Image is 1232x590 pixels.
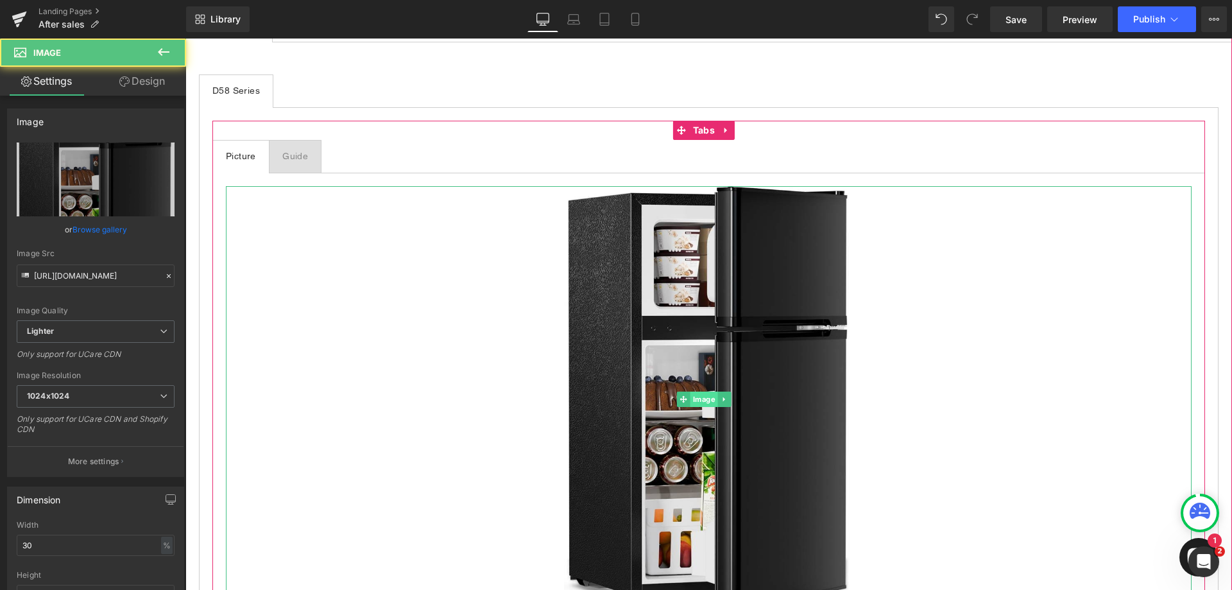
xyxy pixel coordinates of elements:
[17,571,175,580] div: Height
[928,6,954,32] button: Undo
[40,111,71,125] div: Picture
[1133,14,1165,24] span: Publish
[73,218,127,241] a: Browse gallery
[161,537,173,554] div: %
[527,6,558,32] a: Desktop
[17,249,175,258] div: Image Src
[17,306,175,315] div: Image Quality
[532,353,545,369] a: Expand / Collapse
[17,535,175,556] input: auto
[620,6,651,32] a: Mobile
[17,223,175,236] div: or
[1188,546,1219,577] iframe: Intercom live chat
[17,265,175,287] input: Link
[17,109,44,127] div: Image
[17,487,61,505] div: Dimension
[505,353,533,369] span: Image
[589,6,620,32] a: Tablet
[38,6,186,17] a: Landing Pages
[558,6,589,32] a: Laptop
[1201,6,1227,32] button: More
[27,326,54,336] b: Lighter
[38,19,85,30] span: After sales
[97,111,123,125] div: Guide
[1215,546,1225,557] span: 2
[96,67,189,96] a: Design
[959,6,985,32] button: Redo
[186,6,250,32] a: New Library
[504,82,533,101] span: Tabs
[1047,6,1113,32] a: Preview
[1118,6,1196,32] button: Publish
[27,391,69,401] b: 1024x1024
[17,371,175,380] div: Image Resolution
[1063,13,1097,26] span: Preview
[533,82,549,101] a: Expand / Collapse
[990,499,1036,541] inbox-online-store-chat: Shopify online store chat
[210,13,241,25] span: Library
[68,456,119,467] p: More settings
[17,521,175,530] div: Width
[27,46,74,59] div: D58 Series
[1005,13,1027,26] span: Save
[17,414,175,443] div: Only support for UCare CDN and Shopify CDN
[33,48,61,58] span: Image
[8,446,184,476] button: More settings
[17,349,175,368] div: Only support for UCare CDN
